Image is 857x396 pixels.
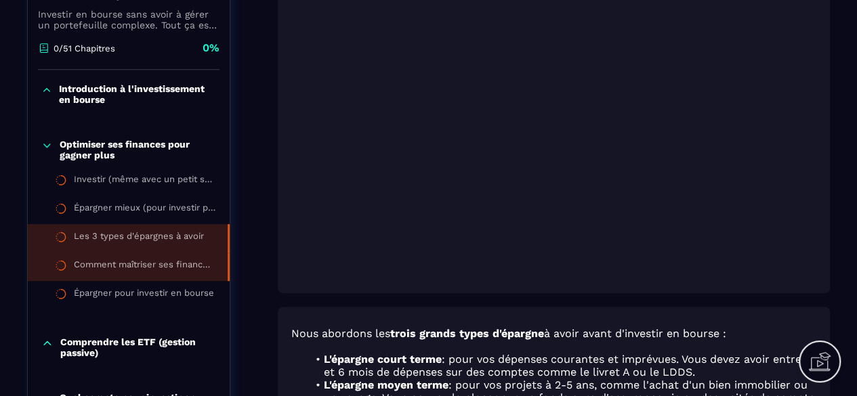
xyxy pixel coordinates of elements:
p: Introduction à l'investissement en bourse [59,83,216,105]
p: Investir en bourse sans avoir à gérer un portefeuille complexe. Tout ça est rendu possible grâce ... [38,9,220,30]
p: Nous abordons les à avoir avant d'investir en bourse : [291,327,816,340]
p: 0/51 Chapitres [54,43,115,53]
li: : pour vos dépenses courantes et imprévues. Vous devez avoir entre 3 et 6 mois de dépenses sur de... [308,353,816,378]
p: 0% [203,41,220,56]
strong: L'épargne court terme [324,353,442,366]
strong: trois grands types d'épargne [390,327,544,340]
strong: L'épargne moyen terme [324,378,448,391]
div: Épargner pour investir en bourse [74,288,214,303]
div: Les 3 types d'épargnes à avoir [74,231,204,246]
div: Investir (même avec un petit salaire) [74,174,216,189]
div: Comment maîtriser ses finances personnelles [74,259,214,274]
p: Comprendre les ETF (gestion passive) [60,336,216,358]
div: Épargner mieux (pour investir plus) [74,202,216,217]
p: Optimiser ses finances pour gagner plus [60,139,216,160]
